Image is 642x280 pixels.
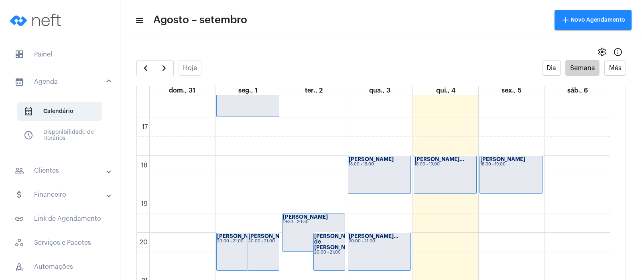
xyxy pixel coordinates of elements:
span: Novo Agendamento [561,17,625,23]
a: 3 de setembro de 2025 [368,86,392,95]
span: Calendário [17,102,102,121]
a: 1 de setembro de 2025 [237,86,259,95]
a: 6 de setembro de 2025 [566,86,589,95]
button: Próximo Semana [155,60,174,76]
div: 18:00 - 19:00 [480,162,542,167]
strong: [PERSON_NAME]... [349,234,398,239]
mat-icon: sidenav icon [14,214,24,224]
strong: [PERSON_NAME] [480,157,525,162]
span: Serviços e Pacotes [8,233,112,252]
strong: [PERSON_NAME] [217,234,262,239]
div: 19:30 - 20:30 [283,220,344,224]
span: Link de Agendamento [8,209,112,228]
mat-panel-title: Financeiro [14,190,107,199]
a: 31 de agosto de 2025 [167,86,197,95]
button: Dia [542,60,561,76]
a: 2 de setembro de 2025 [303,86,324,95]
button: Hoje [179,60,202,76]
div: 18:00 - 19:00 [414,162,476,167]
div: 17 [140,123,149,131]
span: sidenav icon [24,131,33,140]
span: Agosto – setembro [153,14,247,26]
mat-icon: add [561,15,571,25]
span: sidenav icon [14,238,24,248]
button: settings [594,44,610,60]
span: sidenav icon [14,262,24,272]
button: Semana [565,60,599,76]
strong: [PERSON_NAME] de [PERSON_NAME] [314,234,359,250]
span: sidenav icon [14,50,24,59]
span: Automações [8,257,112,276]
button: Novo Agendamento [555,10,632,30]
mat-panel-title: Agenda [14,77,107,87]
mat-icon: sidenav icon [14,166,24,175]
mat-expansion-panel-header: sidenav iconClientes [5,161,120,180]
button: Info [610,44,626,60]
div: 20:00 - 21:00 [314,250,344,255]
strong: [PERSON_NAME]... [414,157,464,162]
mat-icon: sidenav icon [14,77,24,87]
mat-expansion-panel-header: sidenav iconAgenda [5,69,120,95]
button: Mês [604,60,626,76]
mat-panel-title: Clientes [14,166,107,175]
div: 20:00 - 21:00 [248,239,278,244]
strong: [PERSON_NAME] [283,214,328,220]
div: 18 [140,162,149,169]
div: 19 [140,200,149,207]
button: Semana Anterior [136,60,155,76]
div: sidenav iconAgenda [5,95,120,156]
mat-expansion-panel-header: sidenav iconFinanceiro [5,185,120,204]
div: 18:00 - 19:00 [349,162,410,167]
mat-icon: sidenav icon [135,16,143,25]
a: 4 de setembro de 2025 [435,86,457,95]
span: Disponibilidade de Horários [17,126,102,145]
span: Painel [8,45,112,64]
strong: [PERSON_NAME] [349,157,394,162]
a: 5 de setembro de 2025 [500,86,523,95]
div: 20:00 - 21:00 [217,239,278,244]
span: settings [597,47,607,57]
mat-icon: Info [613,47,623,57]
mat-icon: sidenav icon [14,190,24,199]
div: 20 [138,239,149,246]
strong: [PERSON_NAME] [248,234,293,239]
img: logo-neft-novo-2.png [6,4,67,36]
span: sidenav icon [24,107,33,116]
div: 20:00 - 21:00 [349,239,410,244]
